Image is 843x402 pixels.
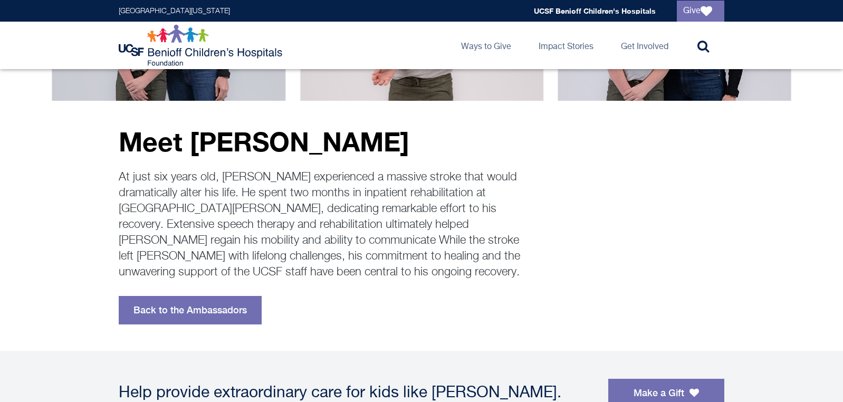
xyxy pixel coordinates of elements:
[119,296,262,324] a: Back to the Ambassadors
[119,385,598,401] div: Help provide extraordinary care for kids like [PERSON_NAME].
[677,1,724,22] a: Give
[119,169,525,280] p: At just six years old, [PERSON_NAME] experienced a massive stroke that would dramatically alter h...
[453,22,520,69] a: Ways to Give
[530,22,602,69] a: Impact Stories
[612,22,677,69] a: Get Involved
[119,127,525,156] p: Meet [PERSON_NAME]
[534,6,656,15] a: UCSF Benioff Children's Hospitals
[119,7,230,15] a: [GEOGRAPHIC_DATA][US_STATE]
[119,24,285,66] img: Logo for UCSF Benioff Children's Hospitals Foundation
